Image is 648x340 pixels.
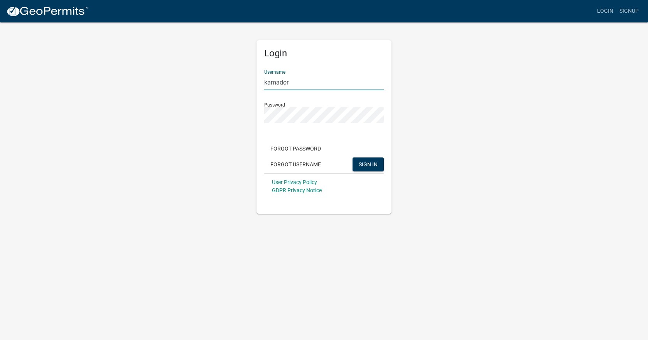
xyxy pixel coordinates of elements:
button: Forgot Password [264,142,327,156]
span: SIGN IN [359,161,378,167]
a: User Privacy Policy [272,179,317,185]
h5: Login [264,48,384,59]
a: GDPR Privacy Notice [272,187,322,193]
a: Signup [616,4,642,19]
button: Forgot Username [264,157,327,171]
a: Login [594,4,616,19]
button: SIGN IN [353,157,384,171]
